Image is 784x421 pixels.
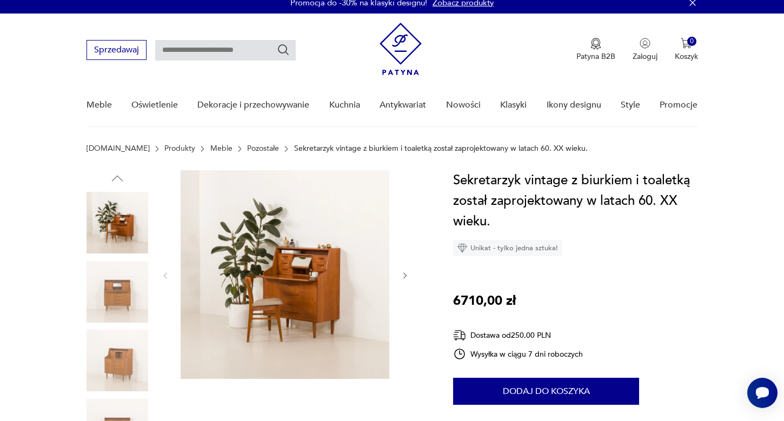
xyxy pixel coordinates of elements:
[453,240,562,256] div: Unikat - tylko jedna sztuka!
[380,23,422,75] img: Patyna - sklep z meblami i dekoracjami vintage
[675,38,698,62] button: 0Koszyk
[590,38,601,50] img: Ikona medalu
[453,329,466,342] img: Ikona dostawy
[87,47,147,55] a: Sprzedawaj
[87,40,147,60] button: Sprzedawaj
[453,329,583,342] div: Dostawa od 250,00 PLN
[453,291,516,311] p: 6710,00 zł
[87,192,148,253] img: Zdjęcie produktu Sekretarzyk vintage z biurkiem i toaletką został zaprojektowany w latach 60. XX ...
[247,144,279,153] a: Pozostałe
[294,144,588,153] p: Sekretarzyk vintage z biurkiem i toaletką został zaprojektowany w latach 60. XX wieku.
[621,84,640,126] a: Style
[687,37,696,46] div: 0
[640,38,650,49] img: Ikonka użytkownika
[87,84,112,126] a: Meble
[197,84,309,126] a: Dekoracje i przechowywanie
[576,38,615,62] a: Ikona medaluPatyna B2B
[633,38,657,62] button: Zaloguj
[660,84,697,126] a: Promocje
[446,84,481,126] a: Nowości
[747,378,778,408] iframe: Smartsupp widget button
[453,378,639,405] button: Dodaj do koszyka
[681,38,692,49] img: Ikona koszyka
[457,243,467,253] img: Ikona diamentu
[131,84,178,126] a: Oświetlenie
[380,84,426,126] a: Antykwariat
[87,261,148,323] img: Zdjęcie produktu Sekretarzyk vintage z biurkiem i toaletką został zaprojektowany w latach 60. XX ...
[675,51,698,62] p: Koszyk
[181,170,389,379] img: Zdjęcie produktu Sekretarzyk vintage z biurkiem i toaletką został zaprojektowany w latach 60. XX ...
[453,170,697,232] h1: Sekretarzyk vintage z biurkiem i toaletką został zaprojektowany w latach 60. XX wieku.
[547,84,601,126] a: Ikony designu
[210,144,232,153] a: Meble
[329,84,360,126] a: Kuchnia
[576,38,615,62] button: Patyna B2B
[453,348,583,360] div: Wysyłka w ciągu 7 dni roboczych
[87,144,150,153] a: [DOMAIN_NAME]
[277,43,290,56] button: Szukaj
[87,330,148,391] img: Zdjęcie produktu Sekretarzyk vintage z biurkiem i toaletką został zaprojektowany w latach 60. XX ...
[500,84,527,126] a: Klasyki
[576,51,615,62] p: Patyna B2B
[164,144,195,153] a: Produkty
[633,51,657,62] p: Zaloguj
